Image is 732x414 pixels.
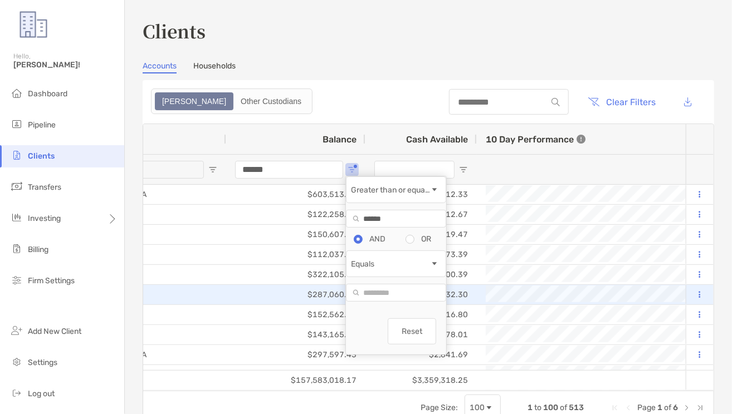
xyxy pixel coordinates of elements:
[365,365,477,385] div: $2,880.57
[87,325,226,344] div: Individual
[87,365,226,385] div: Traditional IRA
[226,205,365,224] div: $122,258.96
[611,403,619,412] div: First Page
[87,225,226,244] div: Joint
[226,185,365,204] div: $603,513.29
[226,265,365,284] div: $322,105.14
[235,93,308,109] div: Other Custodians
[421,234,431,244] div: OR
[226,345,365,364] div: $297,597.43
[87,345,226,364] div: Traditional IRA
[560,403,567,412] span: of
[143,18,714,43] h3: Clients
[10,86,23,100] img: dashboard icon
[143,61,177,73] a: Accounts
[346,176,446,203] div: Filtering operator
[486,124,585,154] div: 10 Day Performance
[10,273,23,287] img: firm-settings icon
[10,324,23,337] img: add_new_client icon
[374,161,455,179] input: Cash Available Filter Input
[10,386,23,400] img: logout icon
[10,117,23,131] img: pipeline icon
[470,403,485,412] div: 100
[226,371,365,390] div: $157,583,018.17
[28,327,81,336] span: Add New Client
[323,134,357,145] span: Balance
[193,61,236,73] a: Households
[369,234,385,244] div: AND
[235,161,343,179] input: Balance Filter Input
[28,89,67,98] span: Dashboard
[637,403,656,412] span: Page
[696,403,705,412] div: Last Page
[345,176,447,355] div: Column Filter
[569,403,584,412] span: 513
[624,403,633,412] div: Previous Page
[10,211,23,224] img: investing icon
[28,245,48,254] span: Billing
[28,389,55,398] span: Log out
[406,134,468,145] span: Cash Available
[151,88,313,114] div: segmented control
[365,371,477,390] div: $3,359,318.25
[657,403,662,412] span: 1
[351,185,430,195] div: Greater than or equal to
[388,318,436,344] button: Reset
[226,305,365,324] div: $152,562.66
[208,165,217,174] button: Open Filter Menu
[87,265,226,284] div: Trust
[673,403,678,412] span: 6
[226,225,365,244] div: $150,607.02
[226,365,365,385] div: $193,577.64
[664,403,671,412] span: of
[28,358,57,367] span: Settings
[87,285,226,304] div: Individual
[346,250,446,277] div: Filtering operator
[28,214,61,223] span: Investing
[87,205,226,224] div: Joint
[156,93,232,109] div: Zoe
[346,210,446,228] input: Filter Value
[543,403,558,412] span: 100
[226,245,365,264] div: $112,037.14
[10,180,23,193] img: transfers icon
[87,305,226,324] div: Individual
[682,403,691,412] div: Next Page
[10,355,23,368] img: settings icon
[87,245,226,264] div: Individual
[28,120,56,130] span: Pipeline
[528,403,533,412] span: 1
[87,185,226,204] div: Traditional IRA
[10,149,23,162] img: clients icon
[28,276,75,285] span: Firm Settings
[351,259,430,269] div: Equals
[580,90,665,114] button: Clear Filters
[13,60,118,70] span: [PERSON_NAME]!
[226,285,365,304] div: $287,060.14
[13,4,53,45] img: Zoe Logo
[348,165,357,174] button: Open Filter Menu
[534,403,541,412] span: to
[421,403,458,412] div: Page Size:
[226,325,365,344] div: $143,165.75
[552,98,560,106] img: input icon
[28,151,55,161] span: Clients
[10,242,23,255] img: billing icon
[459,165,468,174] button: Open Filter Menu
[346,284,446,302] input: Filter Value
[28,183,61,192] span: Transfers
